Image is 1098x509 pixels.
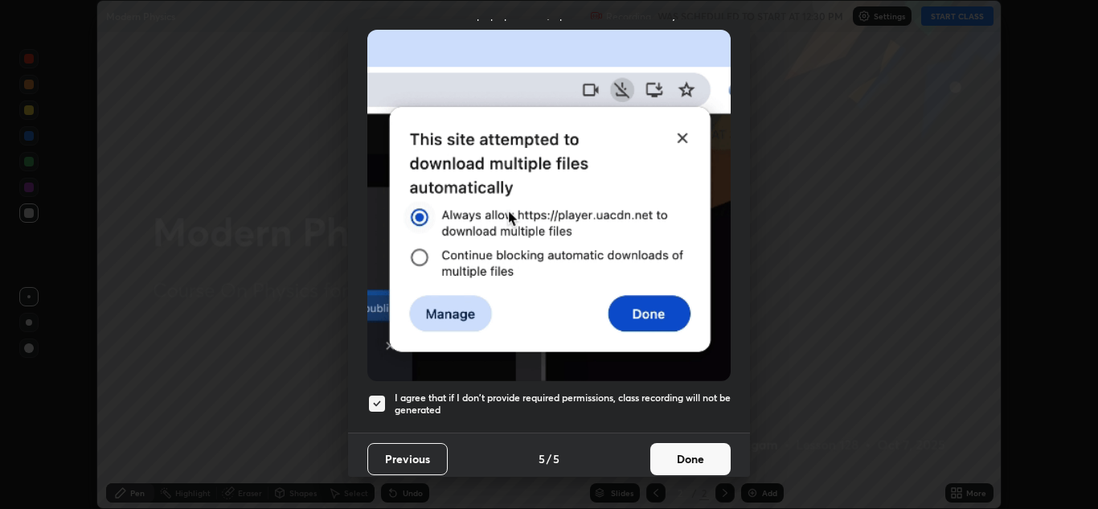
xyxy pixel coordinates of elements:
button: Previous [367,443,448,475]
button: Done [650,443,731,475]
h4: / [547,450,551,467]
h5: I agree that if I don't provide required permissions, class recording will not be generated [395,392,731,417]
h4: 5 [539,450,545,467]
h4: 5 [553,450,559,467]
img: downloads-permission-blocked.gif [367,30,731,381]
